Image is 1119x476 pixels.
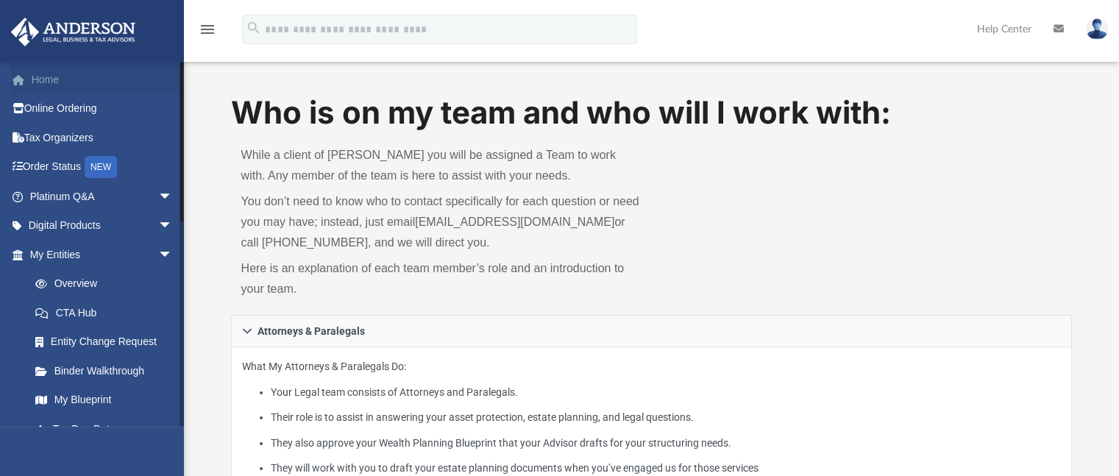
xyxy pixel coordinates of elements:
i: search [246,20,262,36]
h1: Who is on my team and who will I work with: [231,91,1073,135]
a: Tax Organizers [10,123,195,152]
a: Overview [21,269,195,299]
li: Their role is to assist in answering your asset protection, estate planning, and legal questions. [271,408,1062,427]
a: Order StatusNEW [10,152,195,182]
span: arrow_drop_down [158,182,188,212]
li: Your Legal team consists of Attorneys and Paralegals. [271,383,1062,402]
a: Entity Change Request [21,327,195,357]
a: Digital Productsarrow_drop_down [10,211,195,241]
a: Tax Due Dates [21,414,195,444]
a: Attorneys & Paralegals [231,315,1073,347]
p: Here is an explanation of each team member’s role and an introduction to your team. [241,258,642,299]
a: [EMAIL_ADDRESS][DOMAIN_NAME] [415,216,614,228]
span: arrow_drop_down [158,240,188,270]
li: They also approve your Wealth Planning Blueprint that your Advisor drafts for your structuring ne... [271,434,1062,452]
p: You don’t need to know who to contact specifically for each question or need you may have; instea... [241,191,642,253]
a: Platinum Q&Aarrow_drop_down [10,182,195,211]
a: Online Ordering [10,94,195,124]
a: menu [199,28,216,38]
a: CTA Hub [21,298,195,327]
p: While a client of [PERSON_NAME] you will be assigned a Team to work with. Any member of the team ... [241,145,642,186]
a: My Blueprint [21,386,188,415]
i: menu [199,21,216,38]
img: User Pic [1086,18,1108,40]
span: arrow_drop_down [158,211,188,241]
img: Anderson Advisors Platinum Portal [7,18,140,46]
a: My Entitiesarrow_drop_down [10,240,195,269]
div: NEW [85,156,117,178]
a: Binder Walkthrough [21,356,195,386]
a: Home [10,65,195,94]
span: Attorneys & Paralegals [257,326,365,336]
